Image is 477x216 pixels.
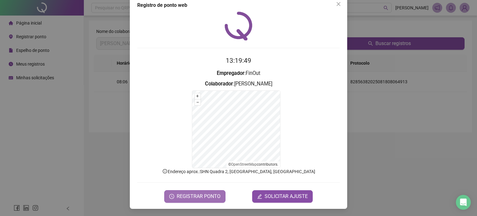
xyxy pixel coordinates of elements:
[205,81,233,87] strong: Colaborador
[252,190,313,203] button: editSOLICITAR AJUSTE
[265,193,308,200] span: SOLICITAR AJUSTE
[169,194,174,199] span: clock-circle
[456,195,471,210] div: Open Intercom Messenger
[137,168,340,175] p: Endereço aprox. : SHN Quadra 2, [GEOGRAPHIC_DATA], [GEOGRAPHIC_DATA]
[231,162,257,167] a: OpenStreetMap
[164,190,225,203] button: REGISTRAR PONTO
[137,80,340,88] h3: : [PERSON_NAME]
[162,168,168,174] span: info-circle
[217,70,244,76] strong: Empregador
[137,69,340,77] h3: : FinOut
[225,11,252,40] img: QRPoint
[336,2,341,7] span: close
[137,2,340,9] div: Registro de ponto web
[195,93,201,99] button: +
[257,194,262,199] span: edit
[177,193,220,200] span: REGISTRAR PONTO
[226,57,251,64] time: 13:19:49
[228,162,278,167] li: © contributors.
[195,99,201,105] button: –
